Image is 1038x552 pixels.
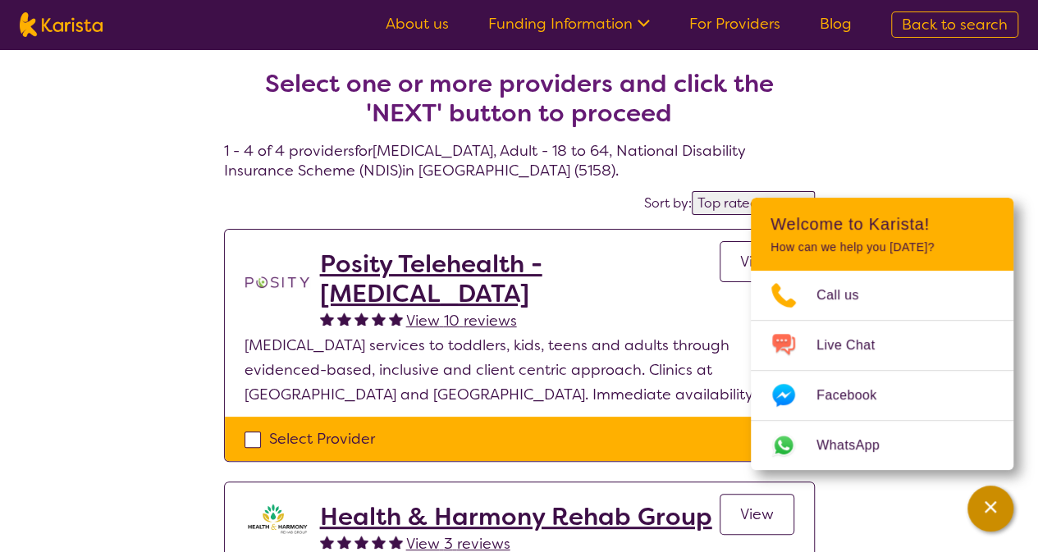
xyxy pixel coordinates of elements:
[751,198,1013,470] div: Channel Menu
[816,433,899,458] span: WhatsApp
[337,312,351,326] img: fullstar
[406,308,517,333] a: View 10 reviews
[740,504,774,524] span: View
[20,12,103,37] img: Karista logo
[770,240,994,254] p: How can we help you [DATE]?
[891,11,1018,38] a: Back to search
[389,535,403,549] img: fullstar
[354,312,368,326] img: fullstar
[720,241,794,282] a: View
[372,312,386,326] img: fullstar
[389,312,403,326] img: fullstar
[320,535,334,549] img: fullstar
[406,311,517,331] span: View 10 reviews
[354,535,368,549] img: fullstar
[816,333,894,358] span: Live Chat
[320,249,720,308] a: Posity Telehealth - [MEDICAL_DATA]
[644,194,692,212] label: Sort by:
[245,502,310,535] img: ztak9tblhgtrn1fit8ap.png
[245,333,794,407] p: [MEDICAL_DATA] services to toddlers, kids, teens and adults through evidenced-based, inclusive an...
[720,494,794,535] a: View
[320,312,334,326] img: fullstar
[820,14,852,34] a: Blog
[386,14,449,34] a: About us
[770,214,994,234] h2: Welcome to Karista!
[751,271,1013,470] ul: Choose channel
[751,421,1013,470] a: Web link opens in a new tab.
[224,30,815,180] h4: 1 - 4 of 4 providers for [MEDICAL_DATA] , Adult - 18 to 64 , National Disability Insurance Scheme...
[245,249,310,315] img: t1bslo80pcylnzwjhndq.png
[372,535,386,549] img: fullstar
[689,14,780,34] a: For Providers
[816,383,896,408] span: Facebook
[816,283,879,308] span: Call us
[320,502,712,531] a: Health & Harmony Rehab Group
[902,15,1008,34] span: Back to search
[337,535,351,549] img: fullstar
[244,69,795,128] h2: Select one or more providers and click the 'NEXT' button to proceed
[740,252,774,271] span: View
[967,486,1013,531] button: Channel Menu
[488,14,650,34] a: Funding Information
